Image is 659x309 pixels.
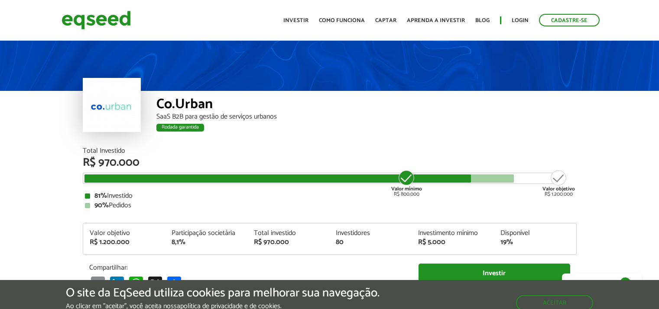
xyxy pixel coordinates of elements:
[542,185,575,193] strong: Valor objetivo
[319,18,365,23] a: Como funciona
[156,97,577,113] div: Co.Urban
[108,276,126,290] a: LinkedIn
[94,200,109,211] strong: 90%
[375,18,396,23] a: Captar
[172,239,241,246] div: 8,1%
[500,239,570,246] div: 19%
[83,157,577,168] div: R$ 970.000
[254,230,323,237] div: Total investido
[419,264,570,283] a: Investir
[90,239,159,246] div: R$ 1.200.000
[127,276,145,290] a: WhatsApp
[156,124,204,132] div: Rodada garantida
[562,274,642,292] a: Fale conosco
[254,239,323,246] div: R$ 970.000
[475,18,490,23] a: Blog
[85,193,575,200] div: Investido
[166,276,183,290] a: Share
[390,169,423,197] div: R$ 800.000
[85,202,575,209] div: Pedidos
[336,230,405,237] div: Investidores
[172,230,241,237] div: Participação societária
[391,185,422,193] strong: Valor mínimo
[89,264,406,272] p: Compartilhar:
[336,239,405,246] div: 80
[156,113,577,120] div: SaaS B2B para gestão de serviços urbanos
[89,276,107,290] a: Email
[512,18,529,23] a: Login
[418,230,487,237] div: Investimento mínimo
[542,169,575,197] div: R$ 1.200.000
[146,276,164,290] a: X
[283,18,308,23] a: Investir
[539,14,600,26] a: Cadastre-se
[83,148,577,154] div: Total Investido
[500,230,570,237] div: Disponível
[418,239,487,246] div: R$ 5.000
[407,18,465,23] a: Aprenda a investir
[90,230,159,237] div: Valor objetivo
[66,286,380,300] h5: O site da EqSeed utiliza cookies para melhorar sua navegação.
[62,9,131,32] img: EqSeed
[94,190,107,202] strong: 81%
